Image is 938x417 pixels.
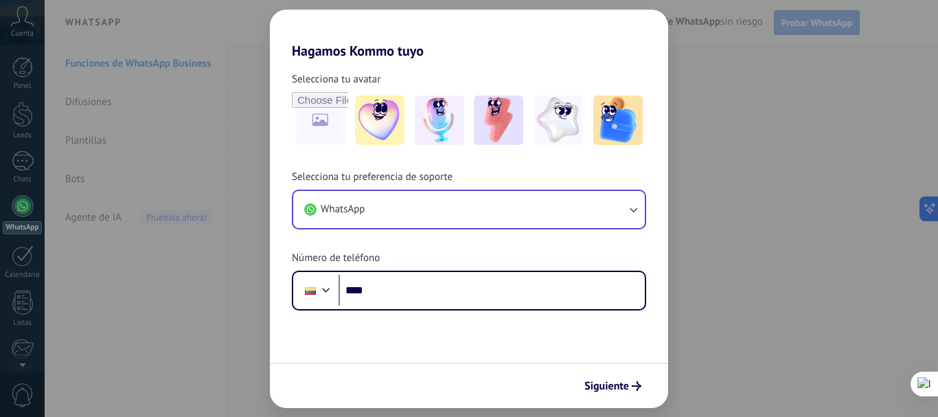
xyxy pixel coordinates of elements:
[534,95,583,145] img: -4.jpeg
[297,276,323,305] div: Ecuador: + 593
[293,191,645,228] button: WhatsApp
[292,251,380,265] span: Número de teléfono
[584,381,629,391] span: Siguiente
[578,374,648,398] button: Siguiente
[593,95,643,145] img: -5.jpeg
[292,73,380,87] span: Selecciona tu avatar
[292,170,453,184] span: Selecciona tu preferencia de soporte
[415,95,464,145] img: -2.jpeg
[355,95,404,145] img: -1.jpeg
[270,10,668,59] h2: Hagamos Kommo tuyo
[474,95,523,145] img: -3.jpeg
[321,203,365,216] span: WhatsApp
